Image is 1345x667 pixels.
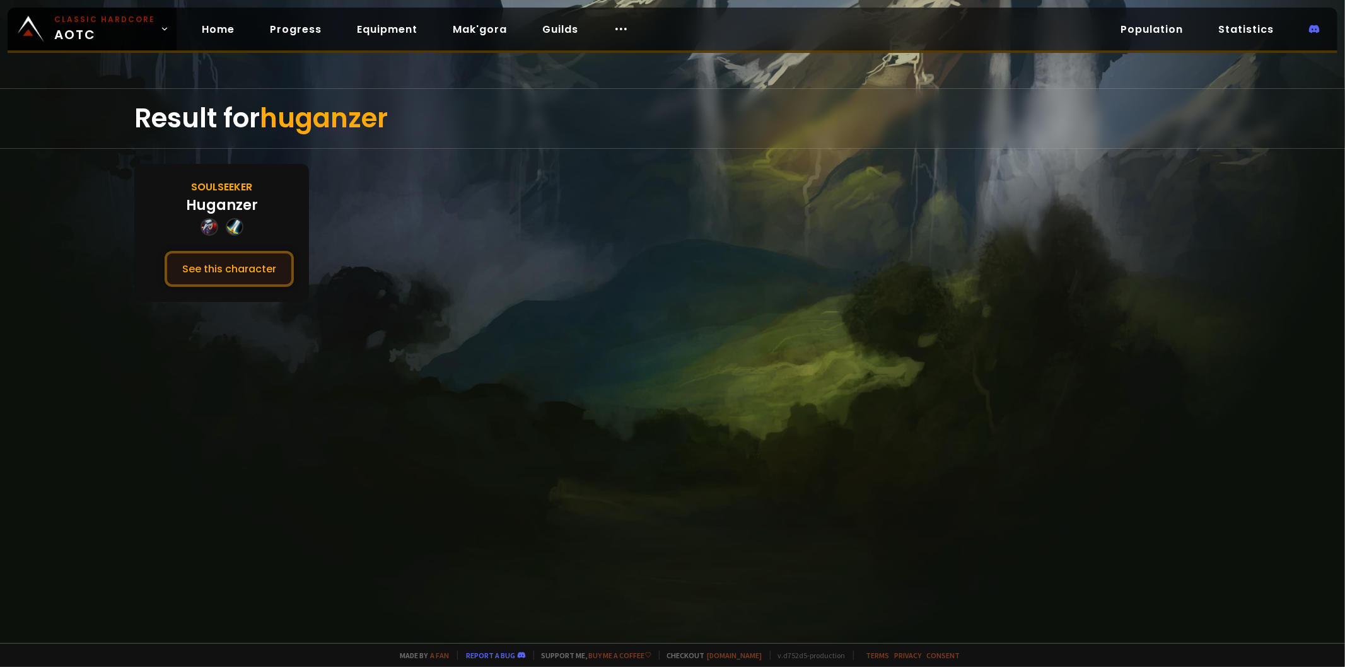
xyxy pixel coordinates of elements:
[431,651,450,660] a: a fan
[532,16,588,42] a: Guilds
[895,651,922,660] a: Privacy
[1110,16,1193,42] a: Population
[659,651,762,660] span: Checkout
[260,16,332,42] a: Progress
[191,179,252,195] div: Soulseeker
[347,16,428,42] a: Equipment
[589,651,651,660] a: Buy me a coffee
[165,251,294,287] button: See this character
[186,195,258,216] div: Huganzer
[770,651,846,660] span: v. d752d5 - production
[54,14,155,25] small: Classic Hardcore
[927,651,960,660] a: Consent
[54,14,155,44] span: AOTC
[866,651,890,660] a: Terms
[192,16,245,42] a: Home
[1208,16,1284,42] a: Statistics
[393,651,450,660] span: Made by
[467,651,516,660] a: Report a bug
[134,89,1210,148] div: Result for
[8,8,177,50] a: Classic HardcoreAOTC
[707,651,762,660] a: [DOMAIN_NAME]
[443,16,517,42] a: Mak'gora
[260,100,388,137] span: huganzer
[533,651,651,660] span: Support me,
